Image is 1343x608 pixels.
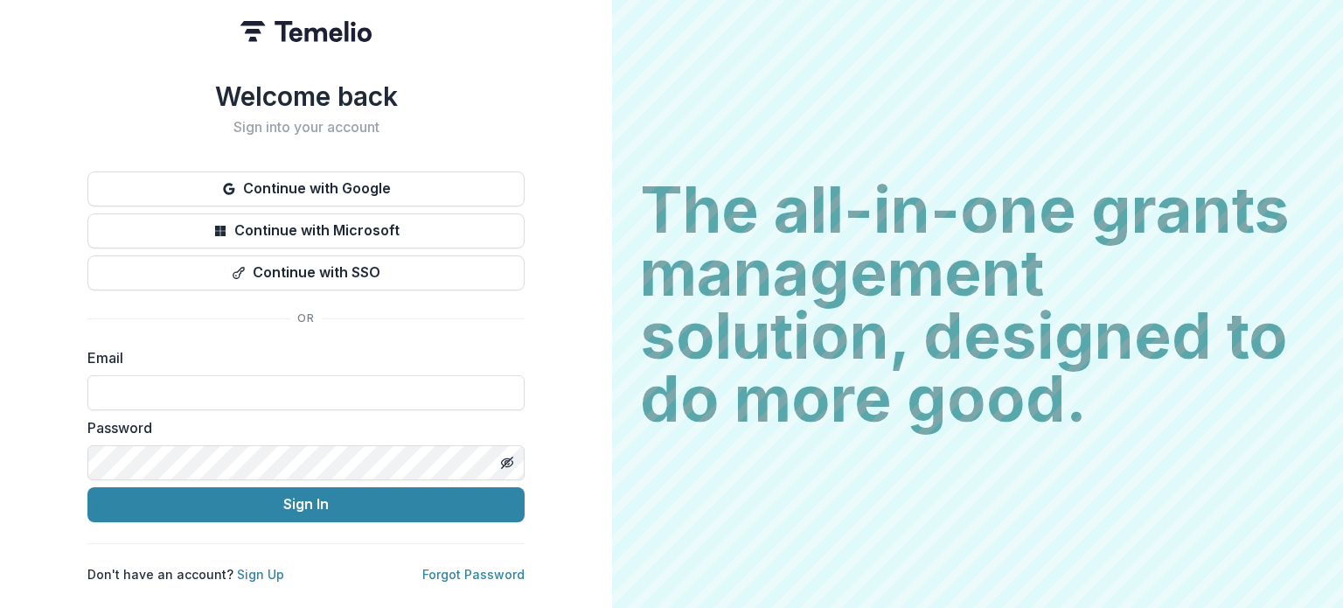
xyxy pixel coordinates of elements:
[87,80,525,112] h1: Welcome back
[87,347,514,368] label: Email
[87,255,525,290] button: Continue with SSO
[87,171,525,206] button: Continue with Google
[87,213,525,248] button: Continue with Microsoft
[87,565,284,584] p: Don't have an account?
[87,417,514,438] label: Password
[87,487,525,522] button: Sign In
[237,567,284,582] a: Sign Up
[422,567,525,582] a: Forgot Password
[493,449,521,477] button: Toggle password visibility
[240,21,372,42] img: Temelio
[87,119,525,136] h2: Sign into your account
